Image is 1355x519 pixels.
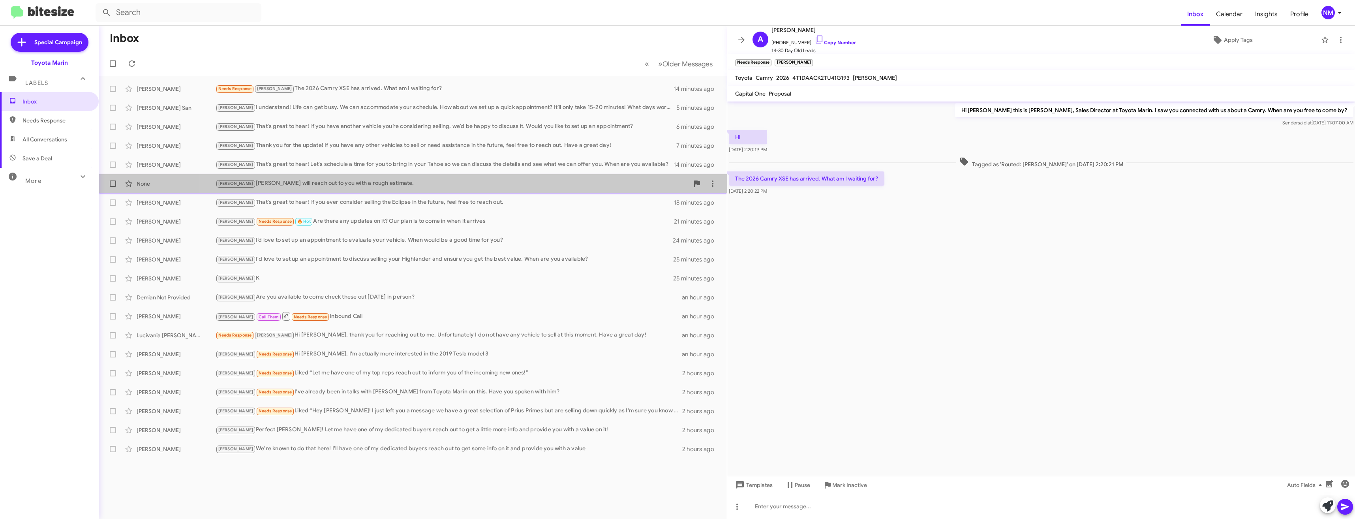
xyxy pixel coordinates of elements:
[34,38,82,46] span: Special Campaign
[218,276,253,281] span: [PERSON_NAME]
[216,387,682,397] div: I've already been in talks with [PERSON_NAME] from Toyota Marin on this. Have you spoken with him?
[218,389,253,395] span: [PERSON_NAME]
[216,198,674,207] div: That's great to hear! If you ever consider selling the Eclipse in the future, feel free to reach ...
[727,478,779,492] button: Templates
[815,39,856,45] a: Copy Number
[297,219,311,224] span: 🔥 Hot
[218,352,253,357] span: [PERSON_NAME]
[1249,3,1284,26] a: Insights
[216,425,682,434] div: Perfect [PERSON_NAME]! Let me have one of my dedicated buyers reach out to get a little more info...
[137,199,216,207] div: [PERSON_NAME]
[137,407,216,415] div: [PERSON_NAME]
[137,237,216,244] div: [PERSON_NAME]
[218,257,253,262] span: [PERSON_NAME]
[216,406,682,416] div: Liked “Hey [PERSON_NAME]! I just left you a message we have a great selection of Prius Primes but...
[216,369,682,378] div: Liked “Let me have one of my top reps reach out to inform you of the incoming new ones!”
[216,103,676,112] div: I understand! Life can get busy. We can accommodate your schedule. How about we set up a quick ap...
[729,147,767,152] span: [DATE] 2:20:19 PM
[96,3,261,22] input: Search
[216,255,673,264] div: I'd love to set up an appointment to discuss selling your Highlander and ensure you get the best ...
[259,370,292,376] span: Needs Response
[137,256,216,263] div: [PERSON_NAME]
[682,388,721,396] div: 2 hours ago
[218,219,253,224] span: [PERSON_NAME]
[137,218,216,226] div: [PERSON_NAME]
[137,388,216,396] div: [PERSON_NAME]
[216,274,673,283] div: K
[1210,3,1249,26] a: Calendar
[137,180,216,188] div: None
[771,35,856,47] span: [PHONE_NUMBER]
[735,59,771,66] small: Needs Response
[645,59,649,69] span: «
[137,104,216,112] div: [PERSON_NAME] San
[682,350,721,358] div: an hour ago
[259,389,292,395] span: Needs Response
[682,407,721,415] div: 2 hours ago
[216,350,682,359] div: Hi [PERSON_NAME], I'm actually more interested in the 2019 Tesla model 3
[137,369,216,377] div: [PERSON_NAME]
[137,85,216,93] div: [PERSON_NAME]
[218,408,253,414] span: [PERSON_NAME]
[674,218,721,226] div: 21 minutes ago
[216,179,689,188] div: [PERSON_NAME] will reach out to you with a rough estimate.
[137,350,216,358] div: [PERSON_NAME]
[653,56,717,72] button: Next
[729,171,884,186] p: The 2026 Camry XSE has arrived. What am I waiting for?
[682,426,721,434] div: 2 hours ago
[853,74,897,81] span: [PERSON_NAME]
[218,162,253,167] span: [PERSON_NAME]
[31,59,68,67] div: Toyota Marin
[676,104,721,112] div: 5 minutes ago
[1147,33,1317,47] button: Apply Tags
[218,446,253,451] span: [PERSON_NAME]
[769,90,791,97] span: Proposal
[216,217,674,226] div: Are there any updates on it? Our plan is to come in when it arrives
[673,275,721,282] div: 25 minutes ago
[216,293,682,302] div: Are you available to come check these out [DATE] in person?
[218,200,253,205] span: [PERSON_NAME]
[758,33,763,46] span: A
[1284,3,1315,26] a: Profile
[216,331,682,340] div: Hi [PERSON_NAME], thank you for reaching out to me. Unfortunately I do not have any vehicle to se...
[673,237,721,244] div: 24 minutes ago
[776,74,789,81] span: 2026
[218,86,252,91] span: Needs Response
[218,333,252,338] span: Needs Response
[23,117,90,124] span: Needs Response
[137,293,216,301] div: Demian Not Provided
[218,105,253,110] span: [PERSON_NAME]
[216,84,674,93] div: The 2026 Camry XSE has arrived. What am I waiting for?
[137,331,216,339] div: Lucivania [PERSON_NAME]
[259,408,292,414] span: Needs Response
[1282,120,1353,126] span: Sender [DATE] 11:07:00 AM
[218,124,253,129] span: [PERSON_NAME]
[257,86,292,91] span: [PERSON_NAME]
[955,103,1353,117] p: Hi [PERSON_NAME] this is [PERSON_NAME], Sales Director at Toyota Marin. I saw you connected with ...
[771,25,856,35] span: [PERSON_NAME]
[1181,3,1210,26] a: Inbox
[218,181,253,186] span: [PERSON_NAME]
[673,256,721,263] div: 25 minutes ago
[1224,33,1253,47] span: Apply Tags
[658,59,662,69] span: »
[682,369,721,377] div: 2 hours ago
[662,60,713,68] span: Older Messages
[23,135,67,143] span: All Conversations
[216,122,676,131] div: That's great to hear! If you have another vehicle you’re considering selling, we’d be happy to di...
[216,141,676,150] div: Thank you for the update! If you have any other vehicles to sell or need assistance in the future...
[137,312,216,320] div: [PERSON_NAME]
[110,32,139,45] h1: Inbox
[218,238,253,243] span: [PERSON_NAME]
[676,123,721,131] div: 6 minutes ago
[674,199,721,207] div: 18 minutes ago
[779,478,816,492] button: Pause
[23,154,52,162] span: Save a Deal
[1315,6,1346,19] button: NM
[734,478,773,492] span: Templates
[792,74,850,81] span: 4T1DAACK2TU41G193
[218,427,253,432] span: [PERSON_NAME]
[756,74,773,81] span: Camry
